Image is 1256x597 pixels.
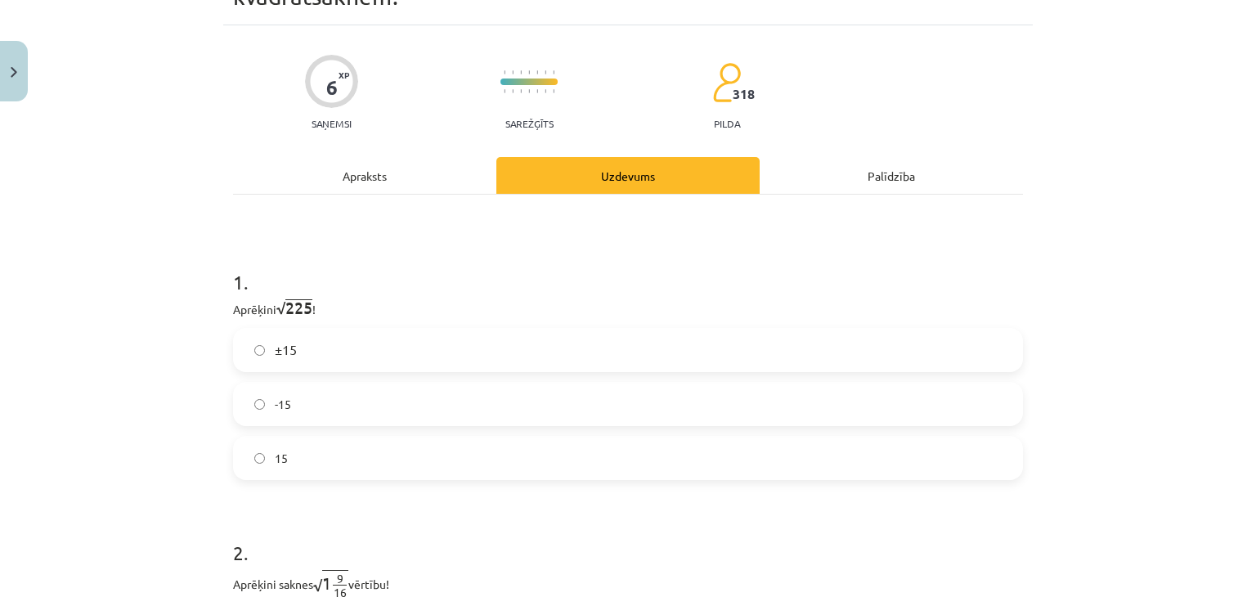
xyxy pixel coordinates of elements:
span: 9 [337,574,343,582]
input: -15 [254,399,265,410]
span: 318 [733,87,755,101]
p: Aprēķini ! [233,298,1023,318]
img: icon-short-line-57e1e144782c952c97e751825c79c345078a6d821885a25fce030b3d8c18986b.svg [553,70,554,74]
h1: 1 . [233,242,1023,293]
div: Apraksts [233,157,496,194]
span: 16 [334,588,347,596]
div: Uzdevums [496,157,760,194]
img: icon-short-line-57e1e144782c952c97e751825c79c345078a6d821885a25fce030b3d8c18986b.svg [545,89,546,93]
span: √ [276,299,285,316]
img: icon-short-line-57e1e144782c952c97e751825c79c345078a6d821885a25fce030b3d8c18986b.svg [520,89,522,93]
span: 1 [322,577,331,589]
span: XP [339,70,349,79]
span: -15 [275,396,291,413]
p: Sarežģīts [505,118,554,129]
span: 15 [282,344,297,354]
img: icon-short-line-57e1e144782c952c97e751825c79c345078a6d821885a25fce030b3d8c18986b.svg [528,89,530,93]
img: icon-short-line-57e1e144782c952c97e751825c79c345078a6d821885a25fce030b3d8c18986b.svg [528,70,530,74]
img: icon-short-line-57e1e144782c952c97e751825c79c345078a6d821885a25fce030b3d8c18986b.svg [504,89,505,93]
span: 225 [285,302,312,313]
img: icon-close-lesson-0947bae3869378f0d4975bcd49f059093ad1ed9edebbc8119c70593378902aed.svg [11,67,17,78]
div: Palīdzība [760,157,1023,194]
img: icon-short-line-57e1e144782c952c97e751825c79c345078a6d821885a25fce030b3d8c18986b.svg [512,70,514,74]
img: icon-short-line-57e1e144782c952c97e751825c79c345078a6d821885a25fce030b3d8c18986b.svg [553,89,554,93]
span: 15 [275,450,288,467]
img: icon-short-line-57e1e144782c952c97e751825c79c345078a6d821885a25fce030b3d8c18986b.svg [536,89,538,93]
p: pilda [714,118,740,129]
p: Saņemsi [305,118,358,129]
img: icon-short-line-57e1e144782c952c97e751825c79c345078a6d821885a25fce030b3d8c18986b.svg [504,70,505,74]
img: icon-short-line-57e1e144782c952c97e751825c79c345078a6d821885a25fce030b3d8c18986b.svg [545,70,546,74]
img: icon-short-line-57e1e144782c952c97e751825c79c345078a6d821885a25fce030b3d8c18986b.svg [512,89,514,93]
span: ± [275,344,282,354]
div: 6 [326,76,338,99]
input: 15 [254,453,265,464]
h1: 2 . [233,513,1023,563]
img: icon-short-line-57e1e144782c952c97e751825c79c345078a6d821885a25fce030b3d8c18986b.svg [536,70,538,74]
img: students-c634bb4e5e11cddfef0936a35e636f08e4e9abd3cc4e673bd6f9a4125e45ecb1.svg [712,62,741,103]
img: icon-short-line-57e1e144782c952c97e751825c79c345078a6d821885a25fce030b3d8c18986b.svg [520,70,522,74]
